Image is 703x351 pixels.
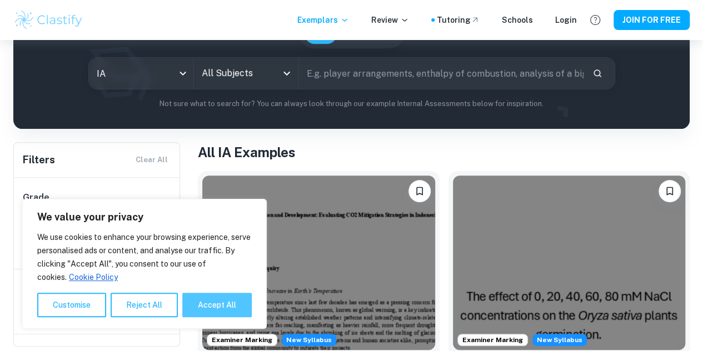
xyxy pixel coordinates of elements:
button: Search [588,64,607,83]
span: Examiner Marking [207,335,277,345]
a: Login [555,14,577,26]
img: ESS IA example thumbnail: To what extent do CO2 emissions contribu [202,175,435,350]
h1: All IA Examples [198,142,690,162]
img: ESS IA example thumbnail: To what extent do diPerent NaCl concentr [453,175,686,350]
button: JOIN FOR FREE [614,10,690,30]
h6: Filters [23,152,55,168]
span: New Syllabus [282,334,336,346]
p: We value your privacy [37,210,252,224]
button: Please log in to bookmark exemplars [408,180,431,202]
img: Clastify logo [13,9,84,31]
a: Schools [502,14,533,26]
a: Tutoring [437,14,480,26]
span: New Syllabus [532,334,587,346]
button: Reject All [111,293,178,317]
a: Cookie Policy [68,272,118,282]
p: Exemplars [297,14,349,26]
p: Review [371,14,409,26]
input: E.g. player arrangements, enthalpy of combustion, analysis of a big city... [299,58,584,89]
div: Starting from the May 2026 session, the ESS IA requirements have changed. We created this exempla... [282,334,336,346]
p: Not sure what to search for? You can always look through our example Internal Assessments below f... [22,98,681,109]
button: Accept All [182,293,252,317]
h6: Grade [23,191,172,204]
div: We value your privacy [22,199,267,329]
button: Customise [37,293,106,317]
button: Help and Feedback [586,11,605,29]
button: Please log in to bookmark exemplars [659,180,681,202]
span: Examiner Marking [458,335,527,345]
button: Open [279,66,295,81]
div: Starting from the May 2026 session, the ESS IA requirements have changed. We created this exempla... [532,334,587,346]
p: We use cookies to enhance your browsing experience, serve personalised ads or content, and analys... [37,230,252,284]
div: IA [89,58,193,89]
